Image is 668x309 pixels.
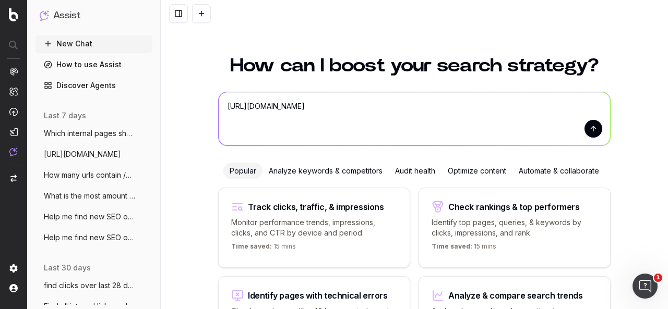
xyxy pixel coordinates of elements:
[448,203,580,211] div: Check rankings & top performers
[40,8,148,23] button: Assist
[9,107,18,116] img: Activation
[35,77,152,94] a: Discover Agents
[432,242,472,250] span: Time saved:
[9,147,18,156] img: Assist
[44,280,136,291] span: find clicks over last 28 days for all th
[35,277,152,294] button: find clicks over last 28 days for all th
[231,242,272,250] span: Time saved:
[44,128,136,139] span: Which internal pages should I link to th
[432,217,598,238] p: Identify top pages, queries, & keywords by clicks, impressions, and rank.
[263,163,389,179] div: Analyze keywords & competitors
[448,291,583,300] div: Analyze & compare search trends
[9,264,18,273] img: Setting
[35,229,152,246] button: Help me find new SEO opportunities to im
[654,274,662,282] span: 1
[389,163,442,179] div: Audit health
[9,128,18,136] img: Studio
[9,8,18,21] img: Botify logo
[35,56,152,73] a: How to use Assist
[248,203,384,211] div: Track clicks, traffic, & impressions
[35,208,152,225] button: Help me find new SEO opportunities to im
[44,191,136,201] span: What is the most amount of urls I can re
[44,212,136,222] span: Help me find new SEO opportunities to im
[40,10,49,20] img: Assist
[432,242,496,255] p: 15 mins
[9,284,18,292] img: My account
[10,175,17,182] img: Switch project
[219,92,610,145] textarea: [URL][DOMAIN_NAME]
[35,125,152,142] button: Which internal pages should I link to th
[512,163,605,179] div: Automate & collaborate
[218,56,611,75] h1: How can I boost your search strategy?
[44,263,91,273] span: last 30 days
[35,146,152,163] button: [URL][DOMAIN_NAME]
[44,170,136,180] span: How many urls contain /60-40-portfolio.h
[231,217,397,238] p: Monitor performance trends, impressions, clicks, and CTR by device and period.
[35,35,152,52] button: New Chat
[231,242,296,255] p: 15 mins
[44,110,86,121] span: last 7 days
[35,188,152,204] button: What is the most amount of urls I can re
[44,232,136,243] span: Help me find new SEO opportunities to im
[44,149,121,159] span: [URL][DOMAIN_NAME]
[9,67,18,76] img: Analytics
[633,274,658,299] iframe: Intercom live chat
[9,87,18,96] img: Intelligence
[223,163,263,179] div: Popular
[442,163,512,179] div: Optimize content
[248,291,388,300] div: Identify pages with technical errors
[53,8,80,23] h1: Assist
[35,167,152,183] button: How many urls contain /60-40-portfolio.h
